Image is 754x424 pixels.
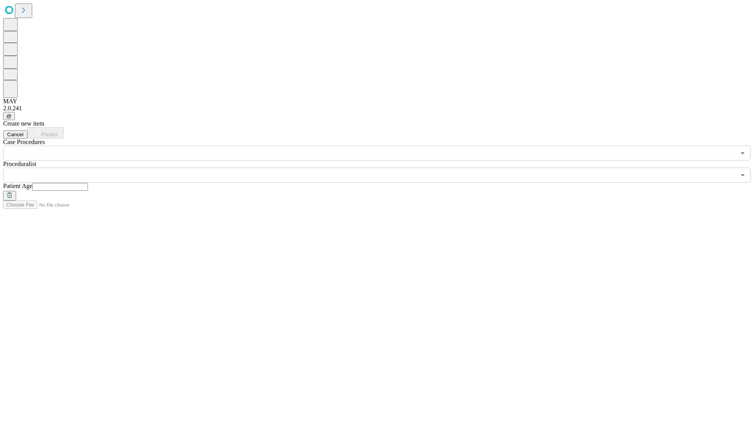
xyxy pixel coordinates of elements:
[3,112,15,120] button: @
[27,127,64,139] button: Predict
[737,170,748,181] button: Open
[3,130,27,139] button: Cancel
[3,98,751,105] div: MAY
[7,132,24,137] span: Cancel
[3,183,32,189] span: Patient Age
[3,120,44,127] span: Create new item
[737,148,748,159] button: Open
[3,161,36,167] span: Proceduralist
[41,132,57,137] span: Predict
[6,113,12,119] span: @
[3,105,751,112] div: 2.0.241
[3,139,45,145] span: Scheduled Procedure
